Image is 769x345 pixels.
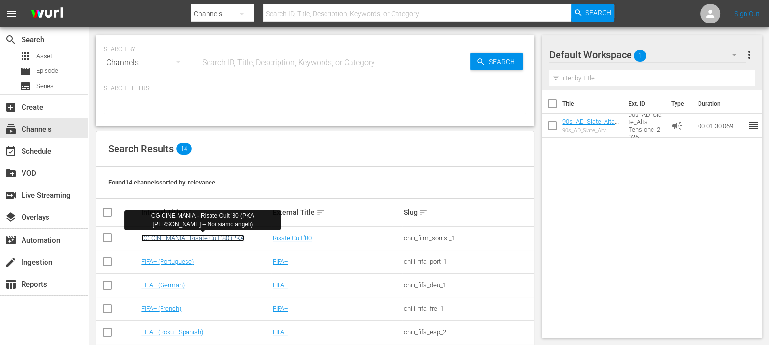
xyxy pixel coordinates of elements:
button: more_vert [743,43,755,67]
span: Search [485,53,523,70]
a: 90s_AD_Slate_Alta Tensione_2025 [562,118,619,133]
span: Schedule [5,145,17,157]
a: FIFA+ (French) [141,305,181,312]
span: Search [5,34,17,46]
img: ans4CAIJ8jUAAAAAAAAAAAAAAAAAAAAAAAAgQb4GAAAAAAAAAAAAAAAAAAAAAAAAJMjXAAAAAAAAAAAAAAAAAAAAAAAAgAT5G... [23,2,70,25]
td: 00:01:30.069 [694,114,747,138]
div: chili_fifa_fre_1 [404,305,532,312]
p: Search Filters: [104,84,526,92]
div: Internal Title [141,207,270,218]
span: more_vert [743,49,755,61]
div: chili_fifa_deu_1 [404,281,532,289]
div: chili_fifa_esp_2 [404,328,532,336]
span: reorder [747,119,759,131]
span: Reports [5,278,17,290]
span: Episode [20,66,31,77]
div: Slug [404,207,532,218]
span: sort [419,208,428,217]
a: FIFA+ [273,258,288,265]
span: Episode [36,66,58,76]
span: Overlays [5,211,17,223]
span: Live Streaming [5,189,17,201]
span: Asset [36,51,52,61]
a: FIFA+ (Roku - Spanish) [141,328,203,336]
a: FIFA+ [273,281,288,289]
span: menu [6,8,18,20]
span: 14 [176,143,192,155]
a: FIFA+ [273,305,288,312]
div: External Title [273,207,401,218]
a: FIFA+ (Portuguese) [141,258,194,265]
span: Search Results [108,143,174,155]
span: Ad [671,120,682,132]
div: 90s_AD_Slate_Alta Tensione_2025 [562,127,621,134]
span: Search [585,4,611,22]
span: Ingestion [5,256,17,268]
a: FIFA+ (German) [141,281,185,289]
div: chili_fifa_port_1 [404,258,532,265]
th: Duration [692,90,750,117]
th: Type [665,90,692,117]
span: Create [5,101,17,113]
td: 90s_AD_Slate_Alta Tensione_2025 [625,114,667,138]
span: Series [36,81,54,91]
th: Title [562,90,623,117]
button: Search [470,53,523,70]
span: 1 [634,46,646,66]
button: Search [571,4,614,22]
span: VOD [5,167,17,179]
div: chili_film_sorrisi_1 [404,234,532,242]
a: FIFA+ [273,328,288,336]
a: Sign Out [734,10,760,18]
th: Ext. ID [623,90,665,117]
a: CG CINE MANIA - Risate Cult '80 (PKA [PERSON_NAME] – Noi siamo angeli) [141,234,244,249]
div: Channels [104,49,190,76]
span: Asset [20,50,31,62]
a: Risate Cult ‘80 [273,234,312,242]
span: sort [316,208,325,217]
span: Found 14 channels sorted by: relevance [108,179,215,186]
div: CG CINE MANIA - Risate Cult '80 (PKA [PERSON_NAME] – Noi siamo angeli) [128,212,277,229]
div: Default Workspace [549,41,746,69]
span: Series [20,80,31,92]
span: Channels [5,123,17,135]
span: Automation [5,234,17,246]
